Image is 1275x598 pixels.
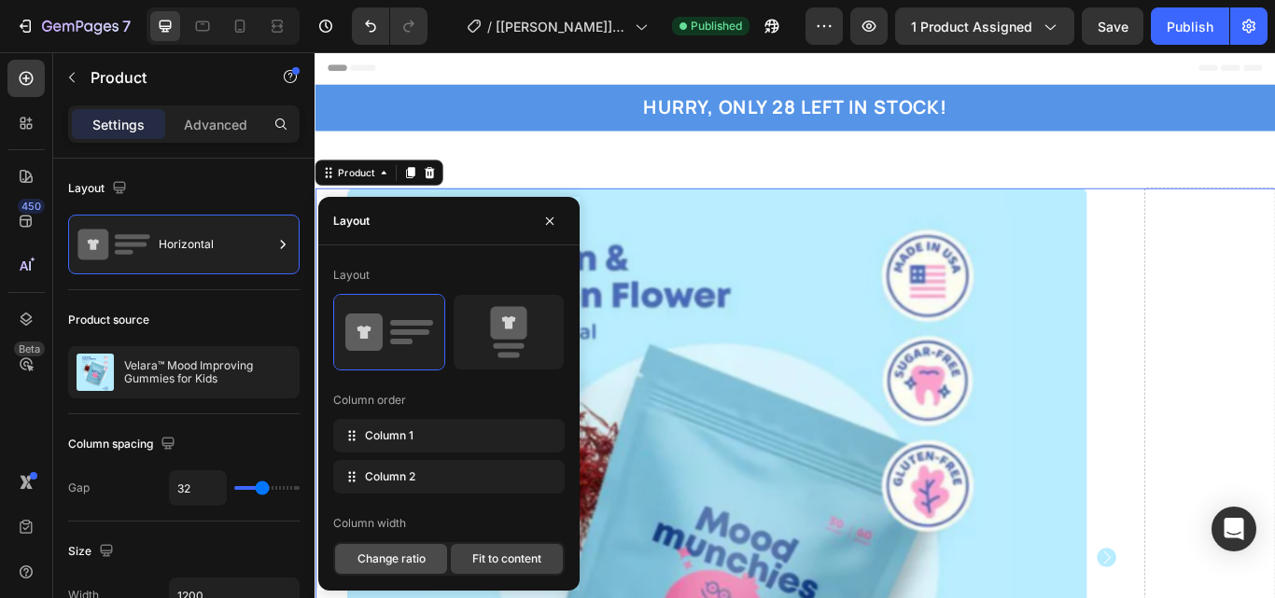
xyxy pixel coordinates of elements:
[496,17,627,36] span: [[PERSON_NAME]] Saffron Gumies New LP | WIP
[691,18,742,35] span: Published
[7,7,139,45] button: 7
[333,267,370,284] div: Layout
[1151,7,1229,45] button: Publish
[159,223,273,266] div: Horizontal
[487,17,492,36] span: /
[1167,17,1213,36] div: Publish
[472,550,541,567] span: Fit to content
[68,539,118,564] div: Size
[315,52,1275,598] iframe: Design area
[122,15,131,37] p: 7
[333,213,370,229] div: Layout
[365,427,413,444] span: Column 1
[895,7,1074,45] button: 1 product assigned
[357,550,426,567] span: Change ratio
[1082,7,1143,45] button: Save
[91,66,249,89] p: Product
[352,7,427,45] div: Undo/Redo
[1212,507,1256,551] div: Open Intercom Messenger
[124,359,291,385] p: Velara™ Mood Improving Gummies for Kids
[911,17,1032,36] span: 1 product assigned
[68,480,90,496] div: Gap
[23,132,73,149] div: Product
[14,341,45,356] div: Beta
[333,515,406,532] div: Column width
[77,354,114,391] img: product feature img
[68,432,179,457] div: Column spacing
[184,115,247,134] p: Advanced
[365,468,415,485] span: Column 2
[18,199,45,214] div: 450
[92,115,145,134] p: Settings
[170,471,226,505] input: Auto
[68,176,131,202] div: Layout
[68,312,149,328] div: Product source
[333,392,406,409] div: Column order
[1098,19,1128,35] span: Save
